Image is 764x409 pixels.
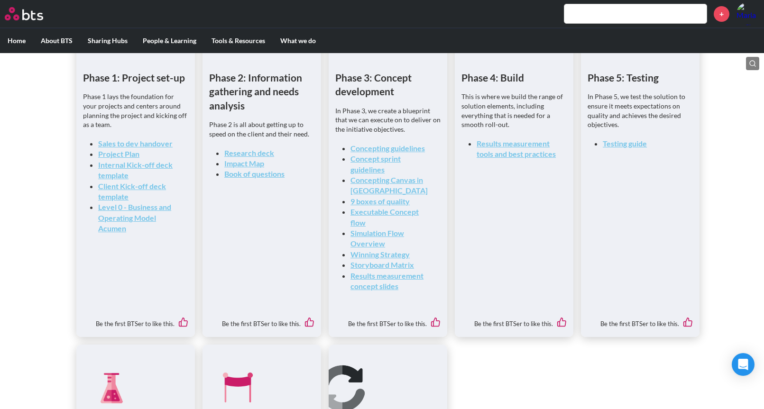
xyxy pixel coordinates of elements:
[273,28,323,53] label: What we do
[350,154,401,173] a: Concept sprint guidelines
[98,182,166,201] a: Client Kick-off deck template
[209,71,314,112] h1: Phase 2: Information gathering and needs analysis
[350,250,410,259] a: Winning Strategy
[209,120,314,138] p: Phase 2 is all about getting up to speed on the client and their need.
[461,310,567,330] div: Be the first BTSer to like this.
[224,148,274,157] a: Research deck
[714,6,729,22] a: +
[5,7,43,20] img: BTS Logo
[98,139,173,148] a: Sales to dev handover
[98,160,173,180] a: Internal Kick-off deck template
[5,7,61,20] a: Go home
[350,271,423,291] a: Results measurement concept slides
[350,175,428,195] a: Concepting Canvas in [GEOGRAPHIC_DATA]
[80,28,135,53] label: Sharing Hubs
[461,92,567,129] p: This is where we build the range of solution elements, including everything that is needed for a ...
[736,2,759,25] img: Maria Campillo
[204,28,273,53] label: Tools & Resources
[588,92,693,129] p: In Phase 5, we test the solution to ensure it meets expectations on quality and achieves the desi...
[603,139,647,148] a: Testing guide
[224,169,285,178] a: Book of questions
[588,310,693,330] div: Be the first BTSer to like this.
[335,310,441,330] div: Be the first BTSer to like this.
[83,92,188,129] p: Phase 1 lays the foundation for your projects and centers around planning the project and kicking...
[209,310,314,330] div: Be the first BTSer to like this.
[350,228,404,248] a: Simulation Flow Overview
[98,149,139,158] a: Project Plan
[335,106,441,134] p: In Phase 3, we create a blueprint that we can execute on to deliver on the initiative objectives.
[83,71,188,84] h1: Phase 1: Project set-up
[335,71,441,99] h1: Phase 3: Concept development
[350,207,419,227] a: Executable Concept flow
[98,202,171,233] a: Level 0 - Business and Operating Model Acumen
[350,260,414,269] a: Storyboard Matrix
[350,144,425,153] a: Concepting guidelines
[461,71,567,84] h1: Phase 4: Build
[135,28,204,53] label: People & Learning
[224,159,264,168] a: Impact Map
[33,28,80,53] label: About BTS
[477,139,556,158] a: Results measurement tools and best practices
[83,310,188,330] div: Be the first BTSer to like this.
[732,353,755,376] div: Open Intercom Messenger
[350,197,410,206] a: 9 boxes of quality
[588,71,693,84] h1: Phase 5: Testing
[736,2,759,25] a: Profile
